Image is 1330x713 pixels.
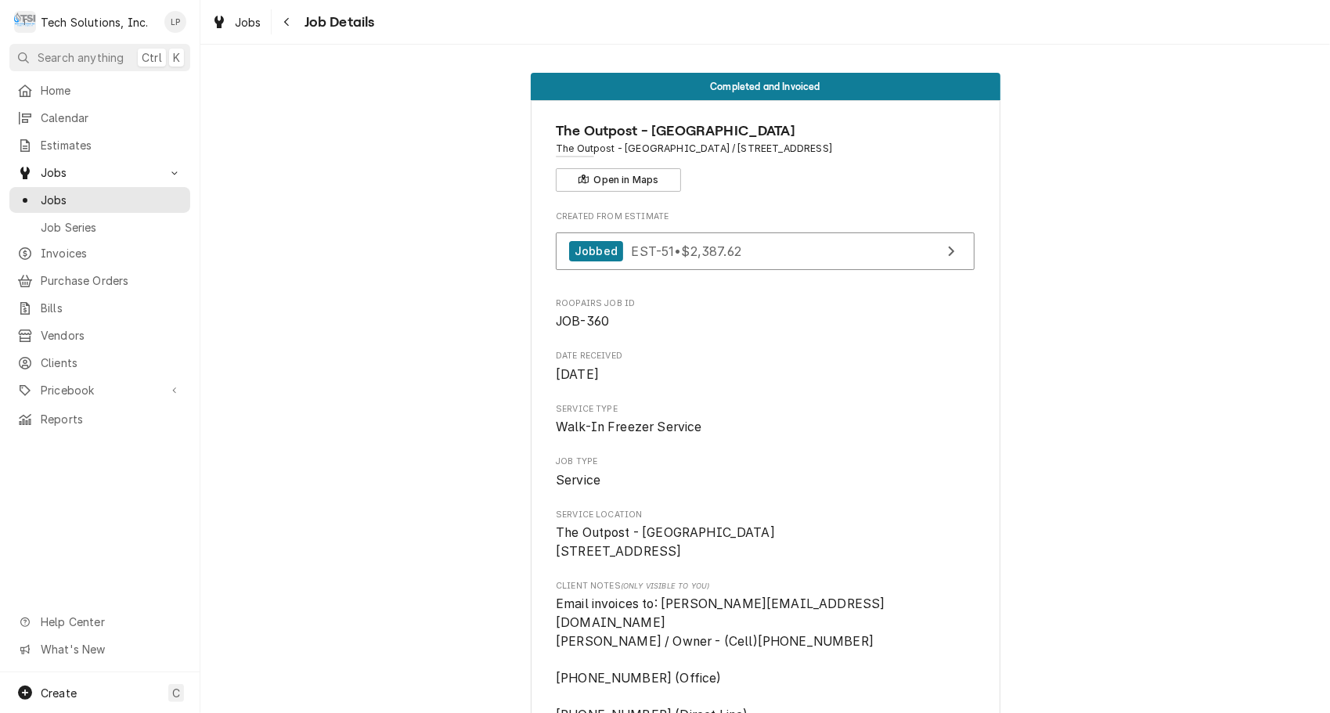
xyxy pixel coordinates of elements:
[556,471,975,490] span: Job Type
[41,110,182,126] span: Calendar
[235,14,261,31] span: Jobs
[9,77,190,103] a: Home
[9,160,190,185] a: Go to Jobs
[556,525,775,559] span: The Outpost - [GEOGRAPHIC_DATA] [STREET_ADDRESS]
[9,214,190,240] a: Job Series
[556,211,975,223] span: Created From Estimate
[556,403,975,416] span: Service Type
[556,168,681,192] button: Open in Maps
[9,609,190,635] a: Go to Help Center
[41,245,182,261] span: Invoices
[631,243,741,258] span: EST-51 • $2,387.62
[710,81,820,92] span: Completed and Invoiced
[9,322,190,348] a: Vendors
[556,403,975,437] div: Service Type
[41,355,182,371] span: Clients
[14,11,36,33] div: T
[556,211,975,278] div: Created From Estimate
[9,187,190,213] a: Jobs
[556,509,975,561] div: Service Location
[41,272,182,289] span: Purchase Orders
[556,509,975,521] span: Service Location
[556,524,975,560] span: Service Location
[41,411,182,427] span: Reports
[569,241,623,262] div: Jobbed
[556,420,702,434] span: Walk-In Freezer Service
[275,9,300,34] button: Navigate back
[556,473,600,488] span: Service
[41,327,182,344] span: Vendors
[38,49,124,66] span: Search anything
[9,636,190,662] a: Go to What's New
[556,367,599,382] span: [DATE]
[41,614,181,630] span: Help Center
[205,9,268,35] a: Jobs
[41,382,159,398] span: Pricebook
[173,49,180,66] span: K
[9,268,190,293] a: Purchase Orders
[621,582,709,590] span: (Only Visible to You)
[556,366,975,384] span: Date Received
[41,219,182,236] span: Job Series
[556,350,975,362] span: Date Received
[556,297,975,310] span: Roopairs Job ID
[9,350,190,376] a: Clients
[9,132,190,158] a: Estimates
[41,641,181,657] span: What's New
[172,685,180,701] span: C
[41,14,148,31] div: Tech Solutions, Inc.
[531,73,1000,100] div: Status
[41,164,159,181] span: Jobs
[41,82,182,99] span: Home
[9,105,190,131] a: Calendar
[14,11,36,33] div: Tech Solutions, Inc.'s Avatar
[300,12,375,33] span: Job Details
[9,377,190,403] a: Go to Pricebook
[556,418,975,437] span: Service Type
[41,137,182,153] span: Estimates
[142,49,162,66] span: Ctrl
[556,456,975,489] div: Job Type
[9,295,190,321] a: Bills
[556,456,975,468] span: Job Type
[41,686,77,700] span: Create
[556,314,609,329] span: JOB-360
[164,11,186,33] div: LP
[556,580,975,592] span: Client Notes
[41,300,182,316] span: Bills
[41,192,182,208] span: Jobs
[556,312,975,331] span: Roopairs Job ID
[9,406,190,432] a: Reports
[556,121,975,192] div: Client Information
[556,142,975,156] span: Address
[9,44,190,71] button: Search anythingCtrlK
[556,297,975,331] div: Roopairs Job ID
[556,121,975,142] span: Name
[556,232,975,271] a: View Estimate
[556,350,975,384] div: Date Received
[164,11,186,33] div: Lisa Paschal's Avatar
[9,240,190,266] a: Invoices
